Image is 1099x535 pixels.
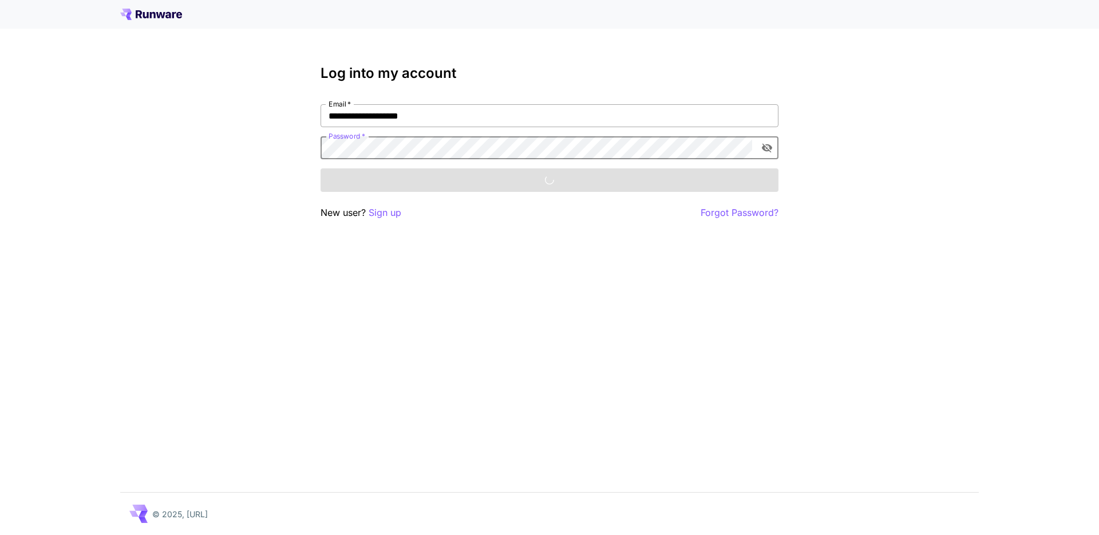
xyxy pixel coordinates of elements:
[321,65,778,81] h3: Log into my account
[321,206,401,220] p: New user?
[701,206,778,220] button: Forgot Password?
[329,131,365,141] label: Password
[757,137,777,158] button: toggle password visibility
[152,508,208,520] p: © 2025, [URL]
[369,206,401,220] button: Sign up
[329,99,351,109] label: Email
